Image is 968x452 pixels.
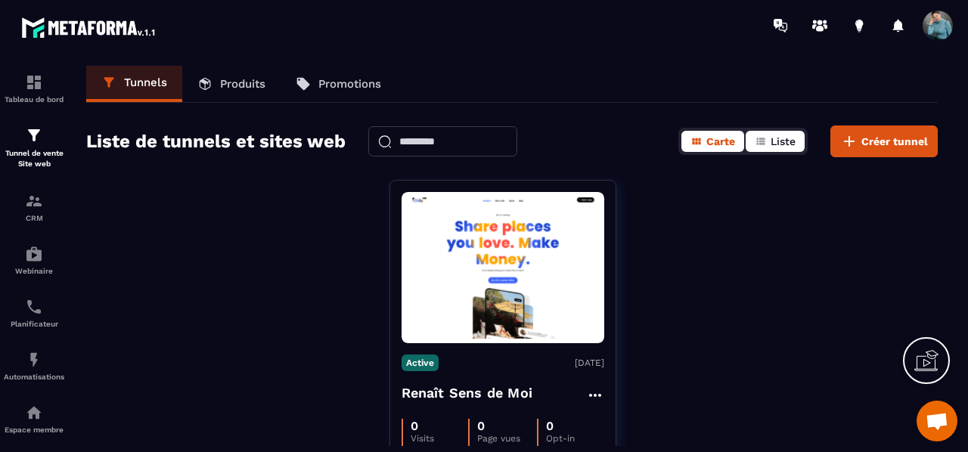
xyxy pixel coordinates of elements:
p: CRM [4,214,64,222]
button: Liste [746,131,805,152]
img: logo [21,14,157,41]
a: schedulerschedulerPlanificateur [4,286,64,339]
h4: Renaît Sens de Moi [402,382,533,404]
p: Page vues [477,433,537,444]
img: formation [25,126,43,144]
p: 0 [477,419,485,433]
div: Ouvrir le chat [917,401,957,441]
img: formation [25,192,43,210]
a: automationsautomationsWebinaire [4,234,64,286]
p: Tunnel de vente Site web [4,148,64,169]
p: 0 [546,419,554,433]
button: Carte [681,131,744,152]
img: scheduler [25,298,43,316]
img: image [402,197,604,339]
p: Automatisations [4,373,64,381]
a: Produits [182,66,281,102]
p: Visits [411,433,468,444]
button: Créer tunnel [830,125,938,157]
a: Promotions [281,66,396,102]
span: Liste [771,135,796,147]
img: automations [25,404,43,422]
img: automations [25,245,43,263]
a: formationformationCRM [4,181,64,234]
img: automations [25,351,43,369]
p: Tunnels [124,76,167,89]
p: Tableau de bord [4,95,64,104]
p: Espace membre [4,426,64,434]
p: Webinaire [4,267,64,275]
a: automationsautomationsAutomatisations [4,339,64,392]
a: automationsautomationsEspace membre [4,392,64,445]
a: formationformationTableau de bord [4,62,64,115]
p: [DATE] [575,358,604,368]
p: Opt-in [546,433,603,444]
p: Planificateur [4,320,64,328]
p: Active [402,354,439,371]
span: Créer tunnel [861,134,928,149]
img: formation [25,73,43,91]
h2: Liste de tunnels et sites web [86,126,346,156]
a: formationformationTunnel de vente Site web [4,115,64,181]
p: Produits [220,77,265,91]
span: Carte [706,135,735,147]
p: Promotions [318,77,381,91]
p: 0 [411,419,418,433]
a: Tunnels [86,66,182,102]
